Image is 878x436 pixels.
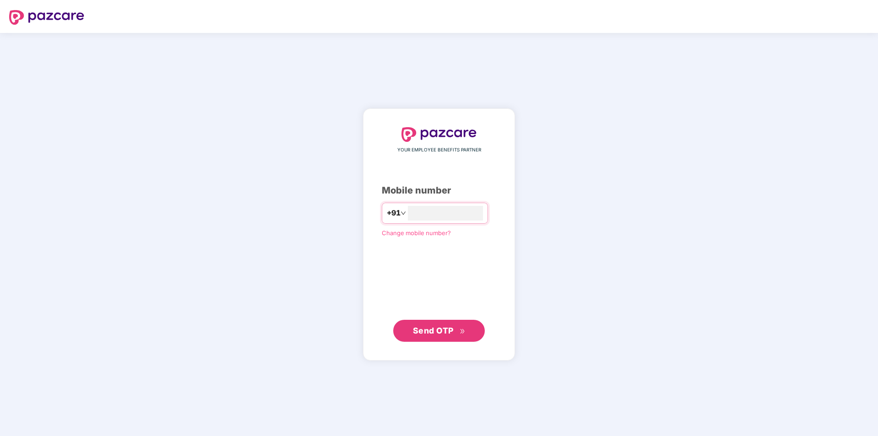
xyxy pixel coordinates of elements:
[460,328,466,334] span: double-right
[401,210,406,216] span: down
[401,127,477,142] img: logo
[382,183,496,198] div: Mobile number
[382,229,451,237] a: Change mobile number?
[397,146,481,154] span: YOUR EMPLOYEE BENEFITS PARTNER
[393,320,485,342] button: Send OTPdouble-right
[413,326,454,335] span: Send OTP
[9,10,84,25] img: logo
[387,207,401,219] span: +91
